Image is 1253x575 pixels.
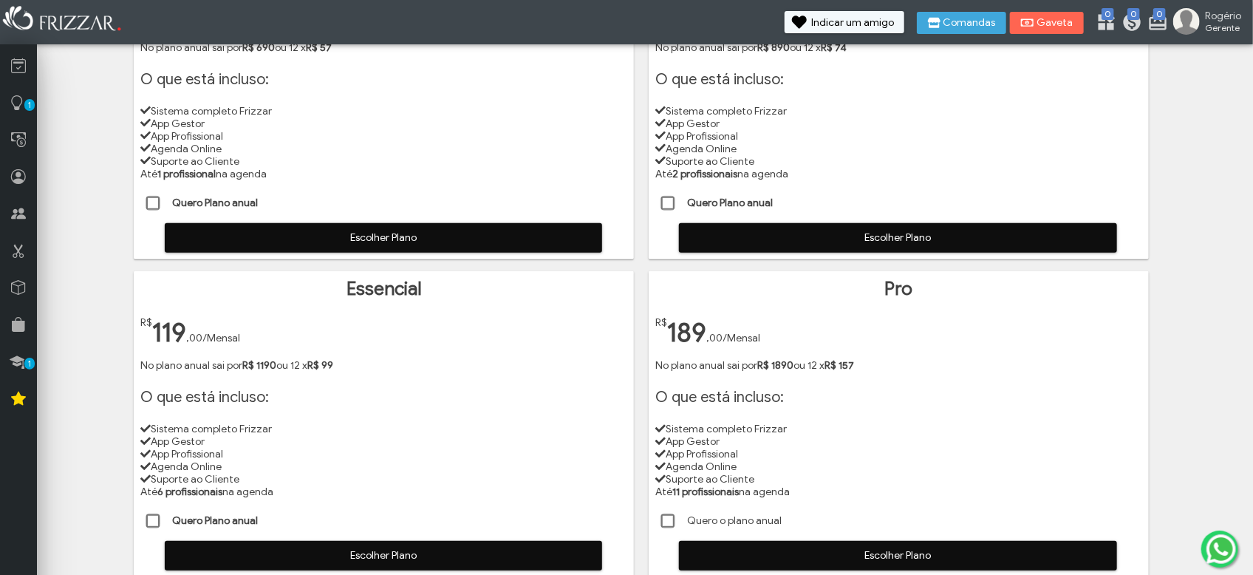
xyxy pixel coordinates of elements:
li: Até na agenda [140,486,626,498]
button: Escolher Plano [165,541,603,571]
li: App Profissional [655,448,1141,460]
button: Comandas [917,12,1006,34]
li: Sistema completo Frizzar [655,423,1141,435]
span: ,00 [186,332,202,344]
li: Até na agenda [655,168,1141,180]
li: Suporte ao Cliente [655,155,1141,168]
span: Escolher Plano [689,227,1107,249]
li: Suporte ao Cliente [655,473,1141,486]
strong: 6 profissionais [157,486,222,498]
strong: R$ 57 [306,41,332,54]
span: /Mensal [202,332,240,344]
li: Sistema completo Frizzar [140,105,626,118]
span: 0 [1102,8,1114,20]
li: Até na agenda [140,168,626,180]
span: Escolher Plano [175,227,593,249]
span: 0 [1153,8,1166,20]
strong: R$ 74 [821,41,847,54]
h1: Pro [655,278,1141,300]
span: Rogério [1205,10,1241,22]
span: Indicar um amigo [811,18,894,28]
li: Sistema completo Frizzar [655,105,1141,118]
li: Agenda Online [140,460,626,473]
span: /Mensal [723,332,760,344]
h1: O que está incluso: [140,388,626,406]
span: R$ [655,316,667,329]
strong: Quero Plano anual [172,197,258,209]
li: App Profissional [140,130,626,143]
p: No plano anual sai por ou 12 x [140,359,626,372]
strong: R$ 1890 [757,359,793,372]
h1: Essencial [140,278,626,300]
h1: O que está incluso: [655,388,1141,406]
strong: Quero Plano anual [172,514,258,527]
strong: R$ 690 [242,41,275,54]
li: App Gestor [140,435,626,448]
span: Gaveta [1037,18,1073,28]
li: Até na agenda [655,486,1141,498]
li: Suporte ao Cliente [140,155,626,168]
li: App Gestor [140,118,626,130]
span: Escolher Plano [689,545,1107,567]
button: Escolher Plano [165,223,603,253]
p: No plano anual sai por ou 12 x [655,41,1141,54]
p: No plano anual sai por ou 12 x [140,41,626,54]
span: 0 [1127,8,1140,20]
strong: 2 profissionais [672,168,737,180]
strong: 1 profissional [157,168,216,180]
a: 0 [1147,12,1162,35]
img: whatsapp.png [1204,531,1239,567]
h1: O que está incluso: [655,70,1141,89]
span: 1 [24,99,35,111]
strong: R$ 890 [757,41,790,54]
span: Quero o plano anual [687,514,782,527]
strong: 11 profissionais [672,486,739,498]
li: Agenda Online [140,143,626,155]
strong: Quero Plano anual [687,197,773,209]
a: Rogério Gerente [1173,8,1246,38]
button: Escolher Plano [679,541,1117,571]
p: No plano anual sai por ou 12 x [655,359,1141,372]
li: App Gestor [655,118,1141,130]
button: Indicar um amigo [785,11,904,33]
h1: O que está incluso: [140,70,626,89]
a: 0 [1096,12,1110,35]
li: Suporte ao Cliente [140,473,626,486]
span: Escolher Plano [175,545,593,567]
span: Gerente [1205,22,1241,33]
span: R$ [140,316,152,329]
li: Sistema completo Frizzar [140,423,626,435]
button: Escolher Plano [679,223,1117,253]
a: 0 [1121,12,1136,35]
li: App Profissional [655,130,1141,143]
span: 189 [667,316,706,349]
span: ,00 [706,332,723,344]
span: Comandas [943,18,996,28]
li: App Gestor [655,435,1141,448]
span: 1 [24,358,35,370]
strong: R$ 157 [824,359,854,372]
button: Gaveta [1010,12,1084,34]
li: Agenda Online [655,460,1141,473]
li: App Profissional [140,448,626,460]
strong: R$ 1190 [242,359,276,372]
li: Agenda Online [655,143,1141,155]
span: 119 [152,316,186,349]
strong: R$ 99 [307,359,333,372]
